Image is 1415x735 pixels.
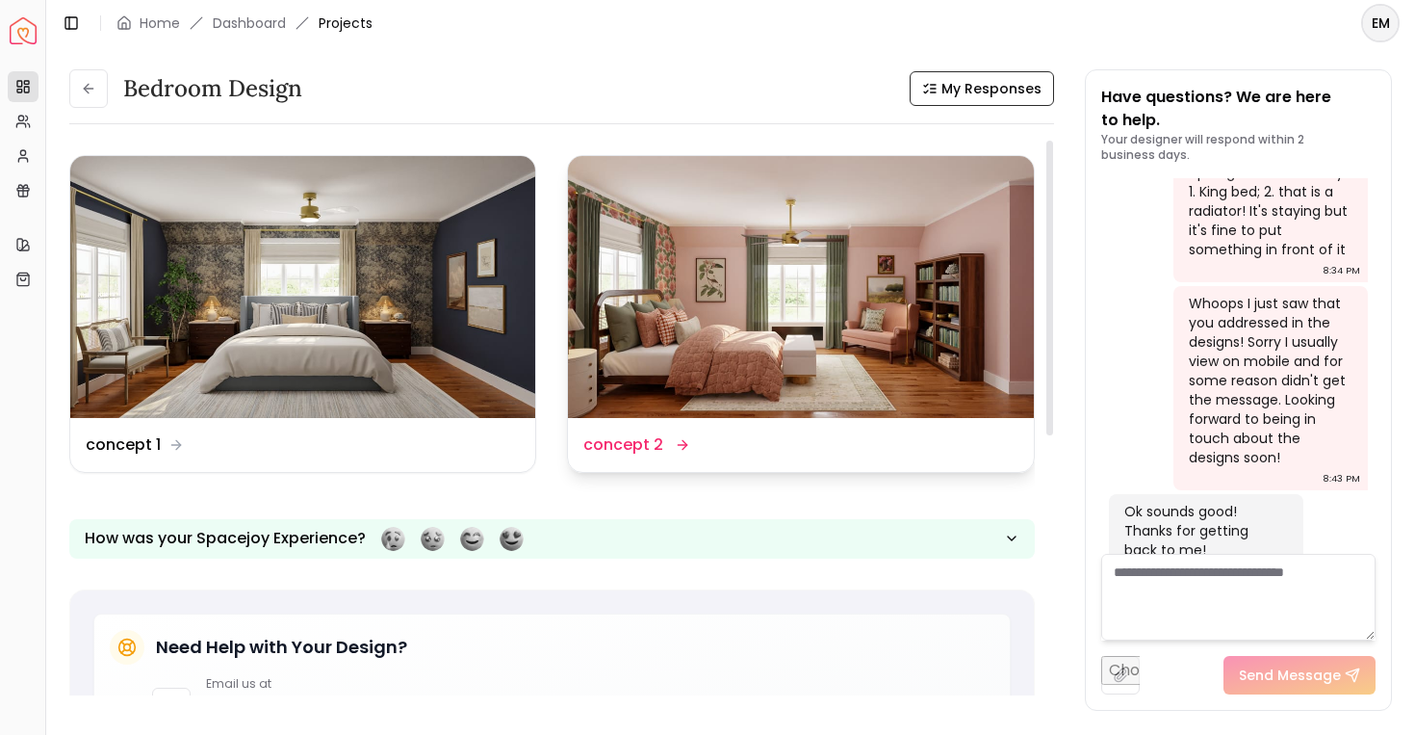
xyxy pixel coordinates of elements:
p: How was your Spacejoy Experience? [85,527,366,550]
nav: breadcrumb [116,13,373,33]
a: concept 2concept 2 [567,155,1034,473]
div: Apologies for the delay! 1. King bed; 2. that is a radiator! It's staying but it's fine to put so... [1189,163,1349,259]
a: Spacejoy [10,17,37,44]
button: EM [1361,4,1400,42]
button: My Responses [910,71,1054,106]
p: Have questions? We are here to help. [1101,86,1376,132]
a: concept 1concept 1 [69,155,536,473]
img: Spacejoy Logo [10,17,37,44]
span: EM [1363,6,1398,40]
h3: Bedroom design [123,73,302,104]
dd: concept 1 [86,433,161,457]
img: concept 1 [70,156,535,418]
div: Ok sounds good! Thanks for getting back to me! [1124,502,1284,560]
img: concept 2 [568,156,1033,418]
p: Email us at [206,676,340,692]
p: Your designer will respond within 2 business days. [1101,132,1376,163]
a: Dashboard [213,13,286,33]
a: Home [140,13,180,33]
button: How was your Spacejoy Experience?Feeling terribleFeeling badFeeling goodFeeling awesome [69,519,1035,559]
h5: Need Help with Your Design? [156,634,407,661]
span: Projects [319,13,373,33]
div: Whoops I just saw that you addressed in the designs! Sorry I usually view on mobile and for some ... [1189,294,1349,467]
div: 8:34 PM [1323,261,1360,280]
div: 8:43 PM [1323,469,1360,488]
dd: concept 2 [583,433,663,457]
span: My Responses [941,79,1042,98]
